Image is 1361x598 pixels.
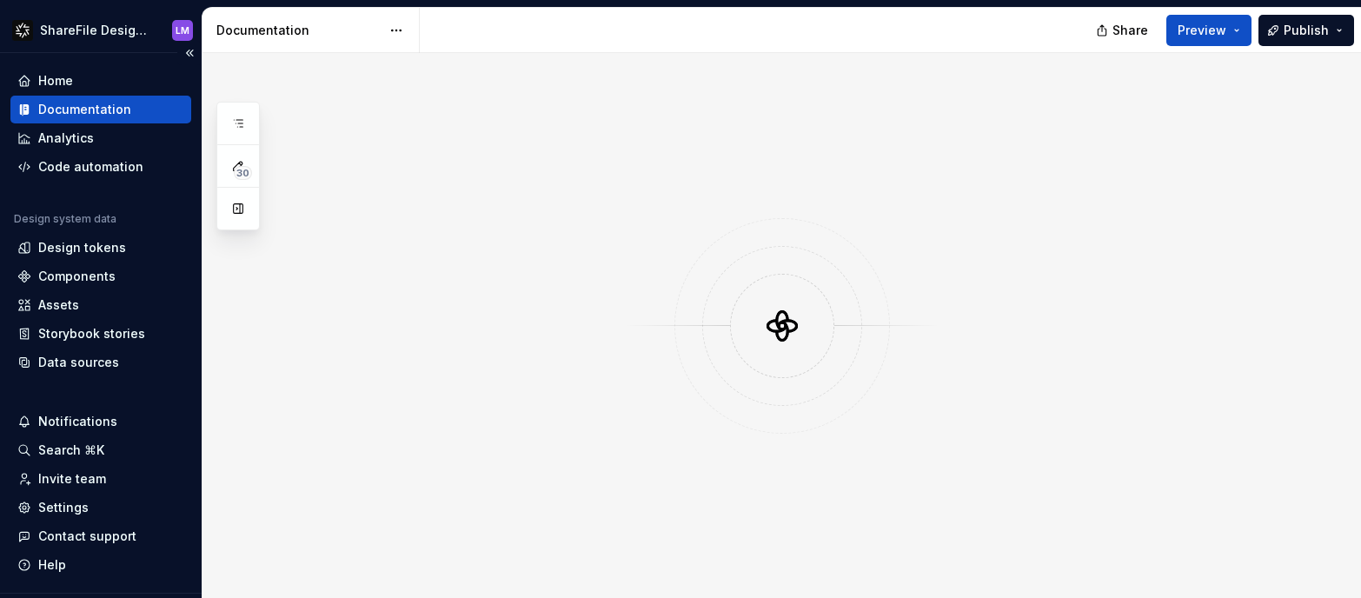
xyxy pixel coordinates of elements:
div: Search ⌘K [38,442,104,459]
a: Design tokens [10,234,191,262]
a: Code automation [10,153,191,181]
span: Preview [1178,22,1226,39]
button: Preview [1166,15,1251,46]
div: Design system data [14,212,116,226]
a: Components [10,262,191,290]
span: Publish [1284,22,1329,39]
a: Settings [10,494,191,522]
button: Collapse sidebar [177,41,202,65]
div: Analytics [38,130,94,147]
div: Settings [38,499,89,516]
div: Help [38,556,66,574]
img: 16fa4d48-c719-41e7-904a-cec51ff481f5.png [12,20,33,41]
button: Publish [1258,15,1354,46]
div: Home [38,72,73,90]
div: Components [38,268,116,285]
a: Analytics [10,124,191,152]
span: 30 [234,166,252,180]
div: Storybook stories [38,325,145,342]
div: Contact support [38,528,136,545]
button: Help [10,551,191,579]
div: Invite team [38,470,106,488]
button: ShareFile Design SystemLM [3,11,198,49]
div: LM [176,23,189,37]
a: Assets [10,291,191,319]
a: Home [10,67,191,95]
div: Assets [38,296,79,314]
button: Contact support [10,522,191,550]
div: Notifications [38,413,117,430]
div: Data sources [38,354,119,371]
div: Code automation [38,158,143,176]
div: Documentation [216,22,381,39]
a: Data sources [10,349,191,376]
button: Search ⌘K [10,436,191,464]
a: Invite team [10,465,191,493]
div: ShareFile Design System [40,22,151,39]
button: Notifications [10,408,191,435]
a: Storybook stories [10,320,191,348]
button: Share [1087,15,1159,46]
a: Documentation [10,96,191,123]
div: Documentation [38,101,131,118]
span: Share [1112,22,1148,39]
div: Design tokens [38,239,126,256]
